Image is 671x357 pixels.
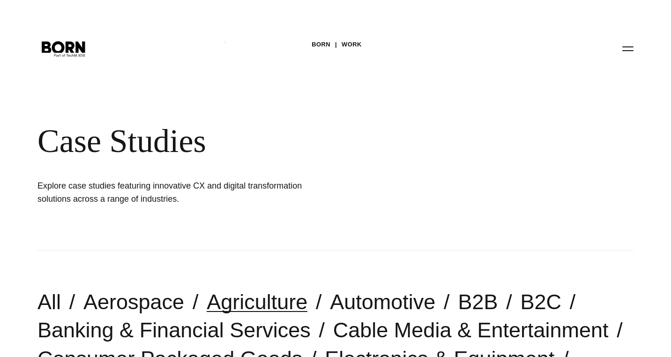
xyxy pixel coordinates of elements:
a: Aerospace [83,290,184,314]
a: Agriculture [207,290,307,314]
a: Automotive [330,290,435,314]
h1: Explore case studies featuring innovative CX and digital transformation solutions across a range ... [37,179,319,205]
a: Work [342,38,362,52]
a: B2C [520,290,561,314]
a: Banking & Financial Services [37,318,311,342]
div: Case Studies [37,122,572,160]
a: Cable Media & Entertainment [333,318,609,342]
a: BORN [312,38,330,52]
button: Open [617,38,639,58]
a: B2B [458,290,498,314]
a: All [37,290,61,314]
